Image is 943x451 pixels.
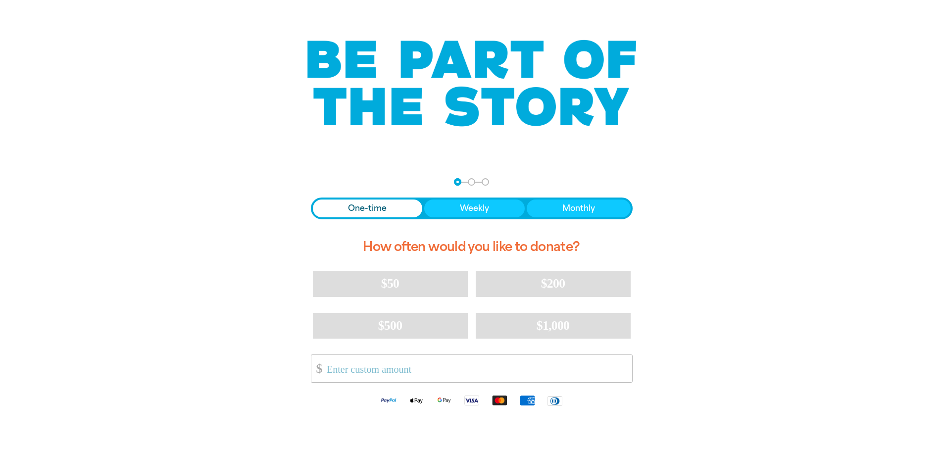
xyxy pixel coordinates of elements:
div: Available payment methods [311,387,633,414]
button: $50 [313,271,468,297]
span: Monthly [562,202,595,214]
span: Weekly [460,202,489,214]
button: Monthly [527,200,631,217]
button: $200 [476,271,631,297]
img: Google Pay logo [430,395,458,406]
img: Mastercard logo [486,395,513,406]
div: Donation frequency [311,198,633,219]
img: Be part of the story [298,20,645,147]
input: Enter custom amount [320,355,632,382]
img: Visa logo [458,395,486,406]
span: $50 [381,276,399,291]
img: Paypal logo [375,395,402,406]
span: $200 [541,276,565,291]
button: Weekly [424,200,525,217]
button: One-time [313,200,423,217]
img: Apple Pay logo [402,395,430,406]
h2: How often would you like to donate? [311,231,633,263]
span: $1,000 [537,318,570,333]
img: Diners Club logo [541,395,569,406]
span: One-time [348,202,387,214]
button: Navigate to step 3 of 3 to enter your payment details [482,178,489,186]
button: Navigate to step 2 of 3 to enter your details [468,178,475,186]
button: $1,000 [476,313,631,339]
span: $ [311,357,322,380]
button: Navigate to step 1 of 3 to enter your donation amount [454,178,461,186]
img: American Express logo [513,395,541,406]
button: $500 [313,313,468,339]
span: $500 [378,318,402,333]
